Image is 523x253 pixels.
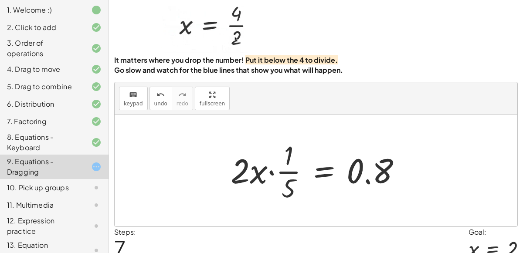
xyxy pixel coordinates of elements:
[91,116,102,127] i: Task finished and correct.
[7,182,77,193] div: 10. Pick up groups
[177,101,188,107] span: redo
[7,5,77,15] div: 1. Welcome :)
[91,162,102,172] i: Task started.
[91,182,102,193] i: Task not started.
[154,101,167,107] span: undo
[91,43,102,54] i: Task finished and correct.
[124,101,143,107] span: keypad
[7,200,77,210] div: 11. Multimedia
[7,81,77,92] div: 5. Drag to combine
[7,132,77,153] div: 8. Equations - Keyboard
[7,64,77,74] div: 4. Drag to move
[469,227,518,237] div: Goal:
[7,116,77,127] div: 7. Factoring
[91,22,102,33] i: Task finished and correct.
[172,87,193,110] button: redoredo
[7,156,77,177] div: 9. Equations - Dragging
[156,90,165,100] i: undo
[195,87,230,110] button: fullscreen
[114,55,244,64] strong: It matters where you drop the number!
[245,55,338,64] strong: Put it below the 4 to divide.
[178,90,187,100] i: redo
[91,137,102,148] i: Task finished and correct.
[7,22,77,33] div: 2. Click to add
[119,87,148,110] button: keyboardkeypad
[7,38,77,59] div: 3. Order of operations
[91,81,102,92] i: Task finished and correct.
[114,227,136,236] label: Steps:
[149,87,172,110] button: undoundo
[91,64,102,74] i: Task finished and correct.
[7,216,77,236] div: 12. Expression practice
[7,99,77,109] div: 6. Distribution
[114,65,343,74] strong: Go slow and watch for the blue lines that show you what will happen.
[200,101,225,107] span: fullscreen
[91,200,102,210] i: Task not started.
[91,221,102,231] i: Task not started.
[91,99,102,109] i: Task finished and correct.
[129,90,137,100] i: keyboard
[91,5,102,15] i: Task finished.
